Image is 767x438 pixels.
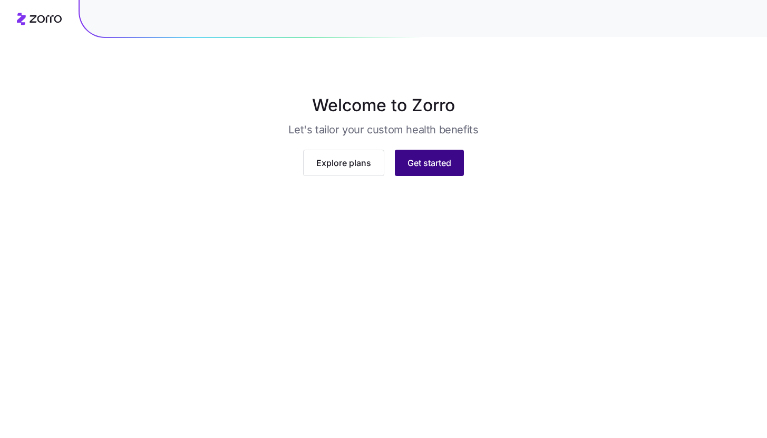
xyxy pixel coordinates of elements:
span: Explore plans [316,170,371,182]
button: Explore plans [303,163,384,189]
img: stellaHeroImage [164,141,603,154]
button: Get started [395,163,464,189]
span: Get started [407,170,451,182]
h1: Welcome to Zorro [122,93,645,118]
h3: Let's tailor your custom health benefits [288,122,478,137]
